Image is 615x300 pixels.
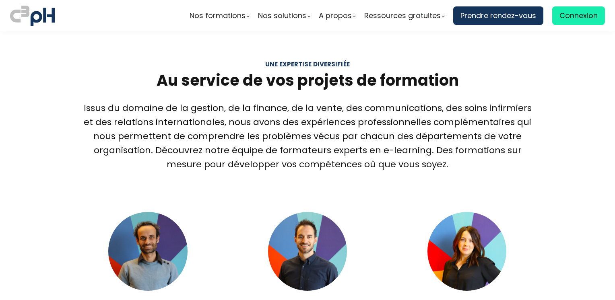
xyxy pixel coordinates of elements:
img: logo C3PH [10,4,55,27]
span: Connexion [559,10,598,22]
div: Issus du domaine de la gestion, de la finance, de la vente, des communications, des soins infirmi... [82,101,533,172]
span: Nos formations [190,10,246,22]
div: Une expertise diversifiée [82,60,533,69]
h2: Au service de vos projets de formation [82,70,533,90]
span: Nos solutions [258,10,306,22]
span: A propos [319,10,352,22]
a: Prendre rendez-vous [453,6,543,25]
span: Ressources gratuites [364,10,441,22]
span: Prendre rendez-vous [460,10,536,22]
a: Connexion [552,6,605,25]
